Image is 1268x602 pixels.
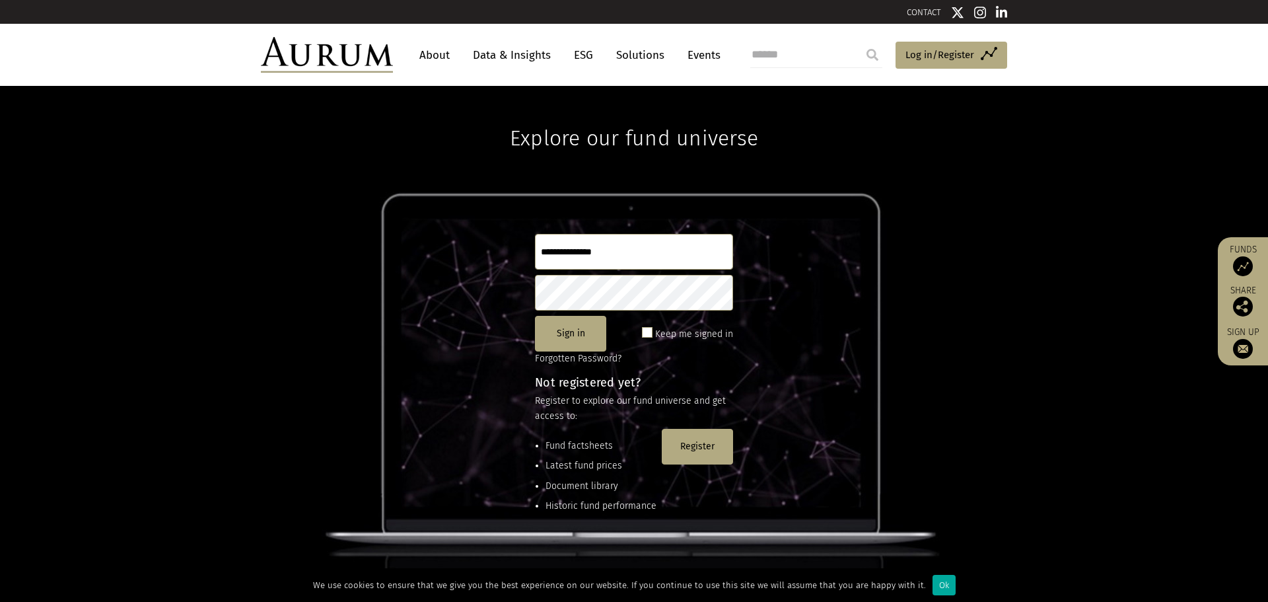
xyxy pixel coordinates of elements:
img: Sign up to our newsletter [1233,339,1253,359]
a: About [413,43,456,67]
a: Events [681,43,721,67]
img: Instagram icon [974,6,986,19]
img: Share this post [1233,297,1253,317]
div: Share [1224,286,1261,317]
a: CONTACT [907,7,941,17]
a: Log in/Register [896,42,1007,69]
p: Register to explore our fund universe and get access to: [535,394,733,424]
a: Solutions [610,43,671,67]
img: Aurum [261,37,393,73]
img: Linkedin icon [996,6,1008,19]
a: Sign up [1224,326,1261,359]
button: Register [662,429,733,465]
button: Sign in [535,316,606,352]
li: Latest fund prices [546,459,656,473]
a: Funds [1224,244,1261,276]
input: Submit [859,42,886,68]
a: ESG [567,43,600,67]
a: Forgotten Password? [535,353,621,364]
img: Twitter icon [951,6,964,19]
a: Data & Insights [466,43,557,67]
h1: Explore our fund universe [510,86,758,151]
img: Access Funds [1233,256,1253,276]
h4: Not registered yet? [535,377,733,389]
span: Log in/Register [905,47,974,63]
li: Document library [546,479,656,494]
div: Ok [933,575,956,595]
li: Historic fund performance [546,499,656,513]
label: Keep me signed in [655,326,733,342]
li: Fund factsheets [546,439,656,453]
